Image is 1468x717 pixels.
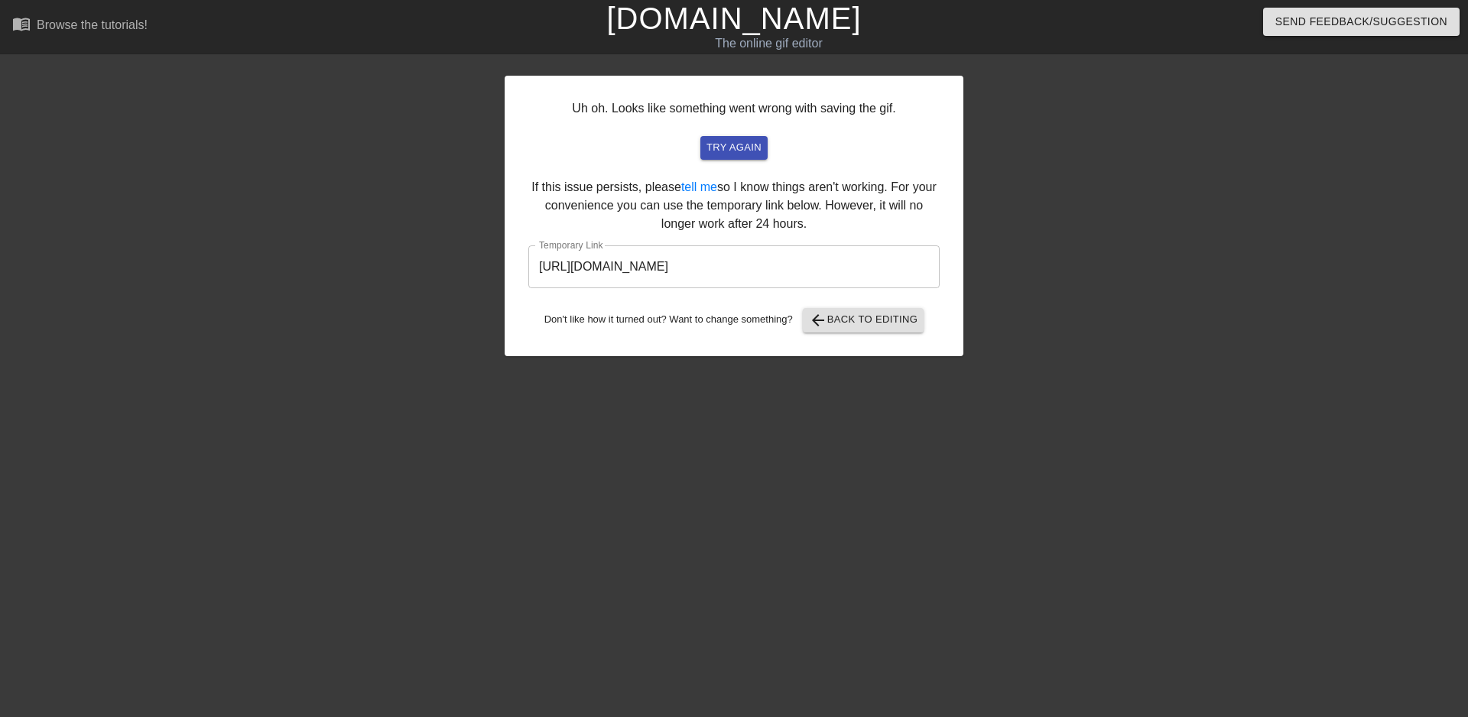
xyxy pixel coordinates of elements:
[706,139,762,157] span: try again
[12,15,31,33] span: menu_book
[12,15,148,38] a: Browse the tutorials!
[1275,12,1447,31] span: Send Feedback/Suggestion
[1263,8,1460,36] button: Send Feedback/Suggestion
[497,34,1041,53] div: The online gif editor
[528,245,940,288] input: bare
[37,18,148,31] div: Browse the tutorials!
[700,136,768,160] button: try again
[809,311,918,329] span: Back to Editing
[606,2,861,35] a: [DOMAIN_NAME]
[505,76,963,356] div: Uh oh. Looks like something went wrong with saving the gif. If this issue persists, please so I k...
[803,308,924,333] button: Back to Editing
[681,180,717,193] a: tell me
[809,311,827,329] span: arrow_back
[528,308,940,333] div: Don't like how it turned out? Want to change something?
